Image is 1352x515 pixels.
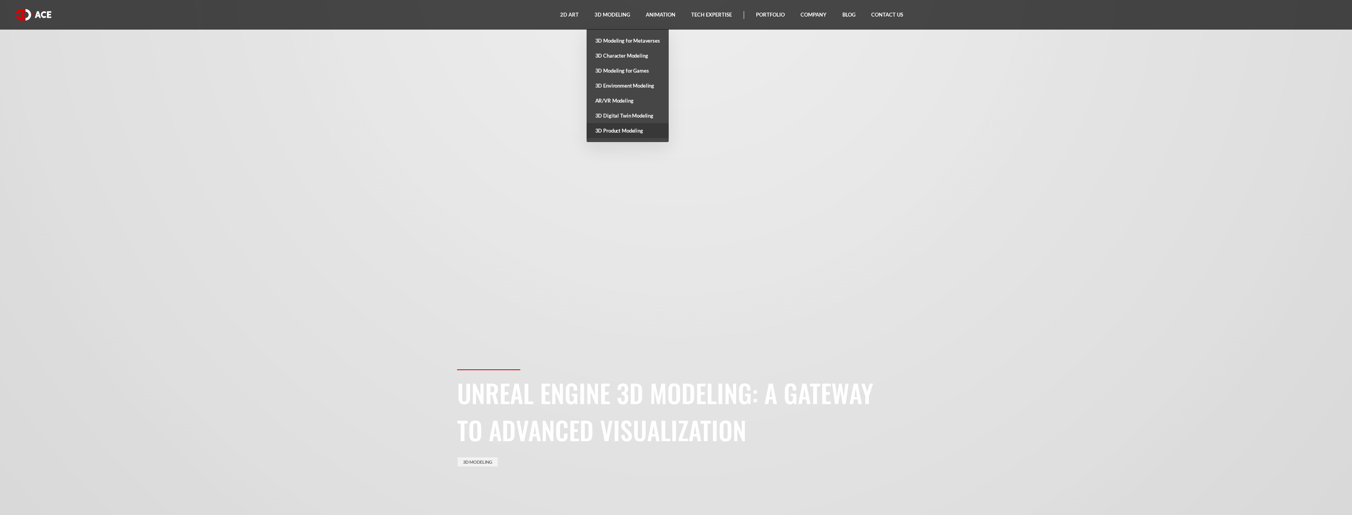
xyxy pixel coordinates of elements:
[587,123,669,138] a: 3D Product Modeling
[587,108,669,123] a: 3D Digital Twin Modeling
[587,33,669,48] a: 3D Modeling for Metaverses
[587,93,669,108] a: AR/VR Modeling
[587,63,669,78] a: 3D Modeling for Games
[587,78,669,93] a: 3D Environment Modeling
[458,457,498,466] a: 3D Modeling
[16,9,51,21] img: logo white
[457,374,895,448] h1: Unreal Engine 3D Modeling: A Gateway to Advanced Visualization
[587,48,669,63] a: 3D Character Modeling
